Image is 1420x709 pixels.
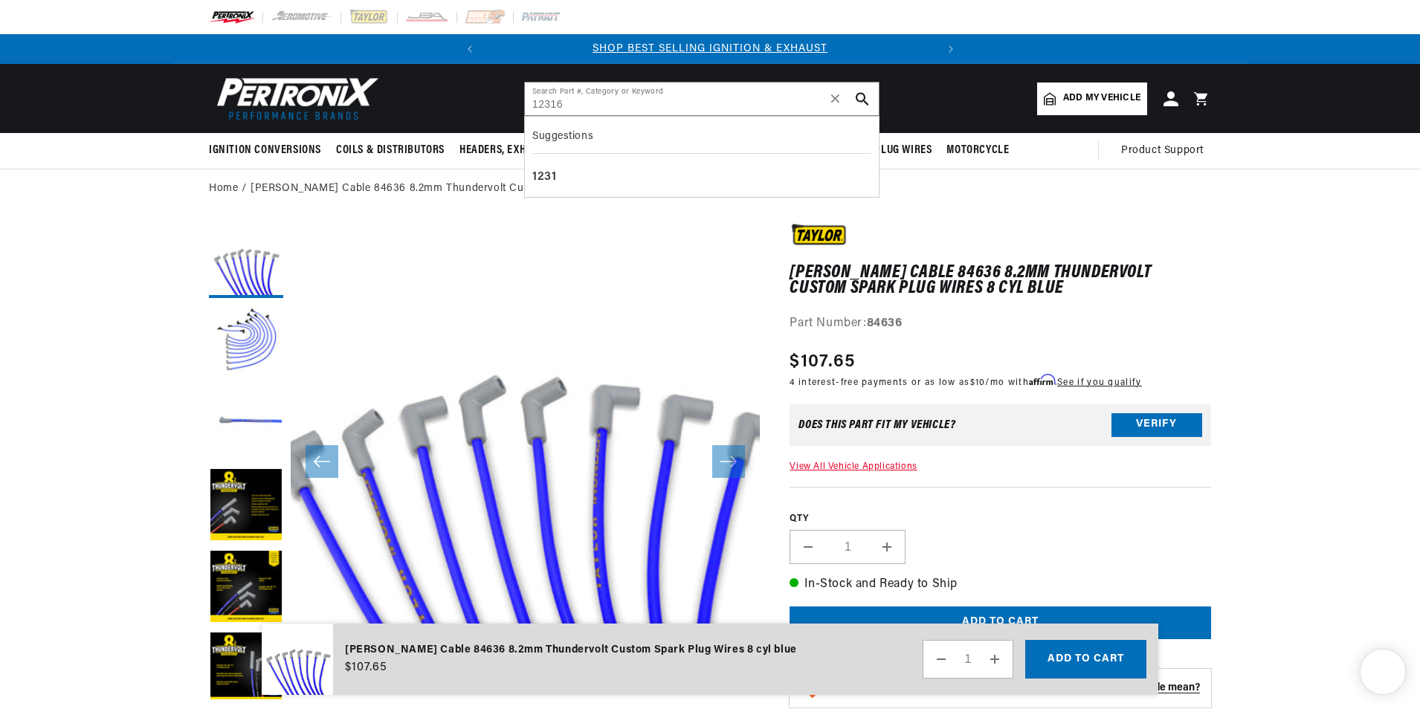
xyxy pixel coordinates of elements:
div: Does This part fit My vehicle? [798,419,955,431]
button: Verify [1111,413,1202,437]
span: Headers, Exhausts & Components [459,143,633,158]
span: Affirm [1029,375,1055,386]
span: Product Support [1121,143,1204,159]
strong: 84636 [867,317,903,329]
span: Motorcycle [946,143,1009,158]
h1: [PERSON_NAME] Cable 84636 8.2mm Thundervolt Custom Spark Plug Wires 8 cyl blue [790,265,1211,296]
div: [PERSON_NAME] Cable 84636 8.2mm Thundervolt Custom Spark Plug Wires 8 cyl blue [345,642,797,658]
div: Part Number: [790,314,1211,334]
span: $107.65 [790,349,855,375]
summary: Product Support [1121,133,1211,169]
div: Announcement [485,41,936,57]
a: View All Vehicle Applications [790,462,917,471]
a: Home [209,181,238,197]
slideshow-component: Translation missing: en.sections.announcements.announcement_bar [172,34,1248,64]
button: Slide left [306,445,338,478]
p: 4 interest-free payments or as low as /mo with . [790,375,1141,389]
button: Load image 2 in gallery view [209,305,283,380]
span: Ignition Conversions [209,143,321,158]
span: Spark Plug Wires [842,143,932,158]
button: Load image 5 in gallery view [209,551,283,625]
button: Add to cart [790,606,1211,640]
button: Load image 1 in gallery view [209,224,283,298]
button: Translation missing: en.sections.announcements.previous_announcement [455,34,485,64]
button: Load image 3 in gallery view [209,387,283,462]
button: Load image 4 in gallery view [209,469,283,543]
input: Search Part #, Category or Keyword [525,82,879,115]
label: QTY [790,513,1211,525]
a: SHOP BEST SELLING IGNITION & EXHAUST [593,43,827,54]
media-gallery: Gallery Viewer [209,224,760,700]
a: Add my vehicle [1037,82,1147,115]
summary: Ignition Conversions [209,133,329,168]
p: In-Stock and Ready to Ship [790,575,1211,595]
a: See if you qualify - Learn more about Affirm Financing (opens in modal) [1057,378,1141,387]
button: search button [846,82,879,115]
button: Translation missing: en.sections.announcements.next_announcement [936,34,966,64]
span: $10 [970,378,986,387]
nav: breadcrumbs [209,181,1211,197]
summary: Coils & Distributors [329,133,452,168]
img: Taylor Cable 84636 8.2mm Thundervolt Custom Spark Plug Wires 8 cyl blue [262,624,333,696]
span: Add my vehicle [1063,91,1140,106]
div: 1 of 2 [485,41,936,57]
summary: Headers, Exhausts & Components [452,133,641,168]
img: Pertronix [209,73,380,124]
button: Load image 6 in gallery view [209,632,283,707]
button: Slide right [712,445,745,478]
button: Add to cart [1025,640,1146,679]
summary: Spark Plug Wires [834,133,940,168]
summary: Motorcycle [939,133,1016,168]
a: [PERSON_NAME] Cable 84636 8.2mm Thundervolt Custom Spark Plug Wires 8 cyl blue [251,181,690,197]
span: Coils & Distributors [336,143,445,158]
div: Suggestions [532,124,871,154]
div: 1231 [532,165,871,190]
span: $107.65 [345,658,387,676]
